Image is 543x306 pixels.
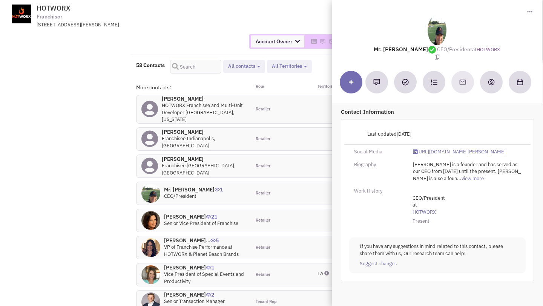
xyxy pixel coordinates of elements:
[164,264,246,271] h4: [PERSON_NAME]
[164,213,238,220] h4: [PERSON_NAME]
[162,162,234,176] span: Franchisee [GEOGRAPHIC_DATA] [GEOGRAPHIC_DATA]
[164,271,244,285] span: Vice President of Special Events and Productivity
[256,299,277,305] span: Tenant Rep
[136,62,165,69] h4: 58 Contacts
[256,217,270,223] span: Retailer
[373,79,380,86] img: Add a note
[329,38,335,44] img: Please add to your accounts
[462,175,484,182] a: view more
[215,181,223,193] span: 1
[431,79,437,86] img: Subscribe to a cadence
[413,209,533,216] a: HOTWORX
[37,13,62,21] span: Franchisor
[206,208,217,220] span: 21
[141,265,160,284] img: uIugaAsVYEqzjzs-4M0V2g.jpg
[226,63,262,70] button: All contacts
[270,63,309,70] button: All Territories
[164,298,225,304] span: Senior Transaction Manager
[162,102,243,122] span: HOTWORX Franchisee and Multi-Unit Developer [GEOGRAPHIC_DATA], [US_STATE]
[206,286,214,298] span: 2
[256,163,270,169] span: Retailer
[320,38,326,44] img: Please add to your accounts
[141,184,160,203] img: phZwT5_lK0ubqH2ckJqBpg.jpg
[164,186,223,193] h4: Mr. [PERSON_NAME]
[162,129,246,135] h4: [PERSON_NAME]
[477,46,500,54] a: HOTWORX
[256,245,270,251] span: Retailer
[517,79,523,85] img: Schedule a Meeting
[228,63,255,69] span: All contacts
[251,35,304,47] span: Account Owner
[164,193,196,199] span: CEO/President
[349,148,408,156] div: Social Media
[162,156,246,162] h4: [PERSON_NAME]
[256,136,270,142] span: Retailer
[215,188,220,191] img: icon-UserInteraction.png
[164,244,239,257] span: VP of Franchise Performance at HOTWORX & Planet Beach Brands
[402,79,409,86] img: Add a Task
[162,135,215,149] span: Franchisee Indianapolis, [GEOGRAPHIC_DATA]
[210,239,216,242] img: icon-UserInteraction.png
[349,188,408,195] div: Work History
[256,272,270,278] span: Retailer
[162,95,246,102] h4: [PERSON_NAME]
[256,190,270,196] span: Retailer
[37,21,233,29] div: [STREET_ADDRESS][PERSON_NAME]
[136,84,251,91] div: More contacts:
[206,293,211,297] img: icon-UserInteraction.png
[437,46,500,53] span: at
[206,266,211,269] img: icon-UserInteraction.png
[397,131,411,137] span: [DATE]
[413,161,521,182] span: [PERSON_NAME] is a founder and has served as our CEO from [DATE] until the present. [PERSON_NAME]...
[341,108,534,116] p: Contact Information
[206,215,211,219] img: icon-UserInteraction.png
[437,46,472,53] span: CEO/President
[413,148,506,156] a: [URL][DOMAIN_NAME][PERSON_NAME]
[210,231,219,244] span: 5
[413,195,533,202] span: CEO/President
[374,46,437,53] lable: Mr. [PERSON_NAME]
[164,291,246,298] h4: [PERSON_NAME]
[428,15,446,45] img: phZwT5_lK0ubqH2ckJqBpg.jpg
[413,195,533,217] span: at
[141,211,160,230] img: uSZaFRLtQkKCpbpPkuIJ7g.jpg
[349,161,408,168] div: Biography
[413,218,429,224] span: Present
[206,259,214,271] span: 1
[488,78,495,86] img: Create a deal
[170,60,221,73] input: Search
[308,84,365,91] div: Territories
[256,106,270,112] span: Retailer
[360,243,515,257] p: If you have any suggestions in mind related to this contact, please share them with us, Our resea...
[251,84,308,91] div: Role
[428,46,436,54] img: Verified by our researchers
[37,4,71,12] span: HOTWORX
[164,220,238,226] span: Senior Vice President of Franchise
[360,260,397,268] a: Suggest changes
[349,127,416,141] div: Last updated
[272,63,302,69] span: All Territories
[164,237,246,244] h4: [PERSON_NAME]...
[318,270,323,277] span: LA
[141,238,160,257] img: RWvh4BncYkS1AMlS-uby7w.jpg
